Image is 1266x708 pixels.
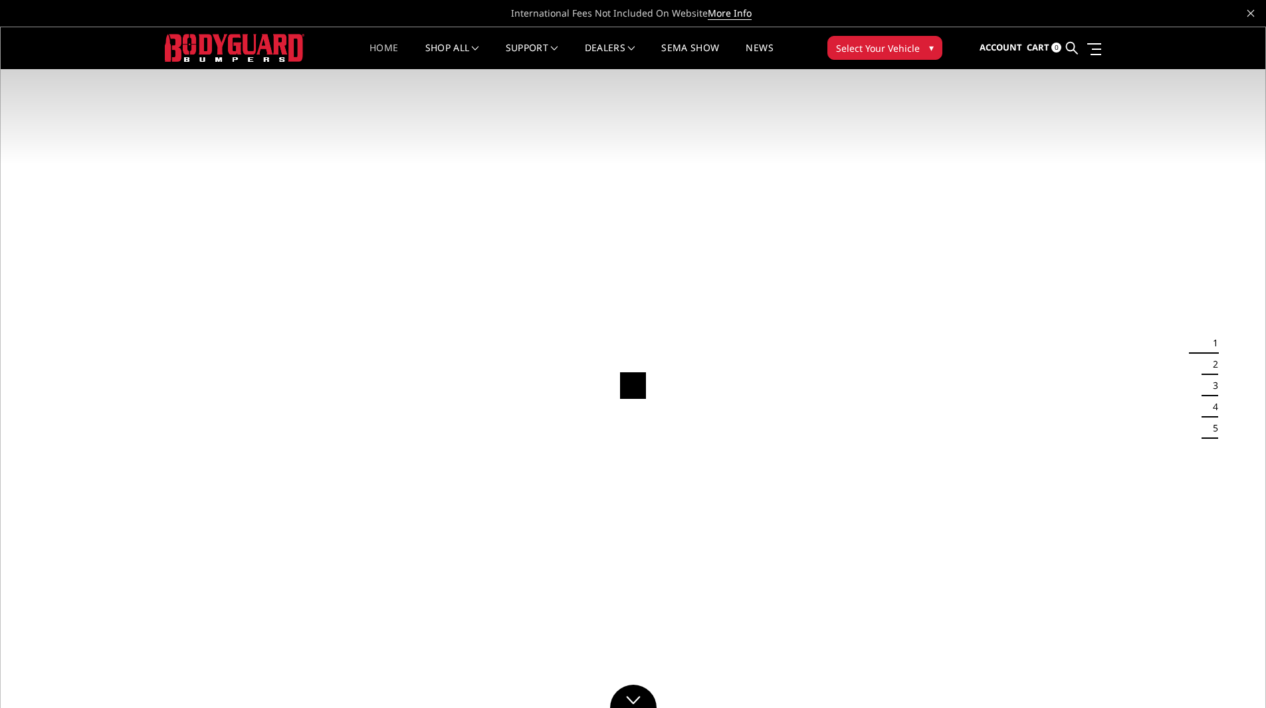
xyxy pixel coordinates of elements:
span: Select Your Vehicle [836,41,920,55]
a: Account [980,30,1022,66]
button: 3 of 5 [1205,375,1218,396]
button: 4 of 5 [1205,396,1218,417]
span: Account [980,41,1022,53]
a: SEMA Show [661,43,719,69]
a: Support [506,43,558,69]
a: Home [369,43,398,69]
button: 5 of 5 [1205,417,1218,439]
span: ▾ [929,41,934,55]
span: Cart [1027,41,1049,53]
button: 2 of 5 [1205,354,1218,375]
span: 0 [1051,43,1061,53]
a: More Info [708,7,752,20]
a: Click to Down [610,685,657,708]
a: Dealers [585,43,635,69]
button: 1 of 5 [1205,332,1218,354]
img: BODYGUARD BUMPERS [165,34,304,61]
a: News [746,43,773,69]
button: Select Your Vehicle [827,36,942,60]
a: shop all [425,43,479,69]
a: Cart 0 [1027,30,1061,66]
